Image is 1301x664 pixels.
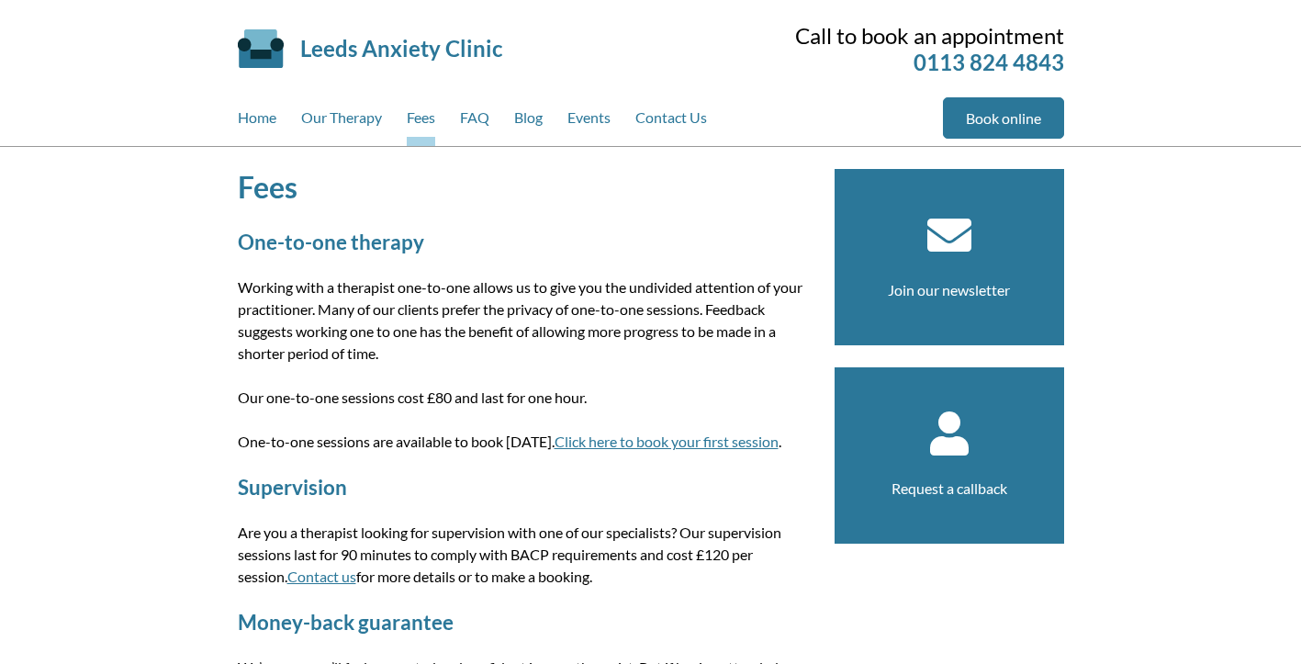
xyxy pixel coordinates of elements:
[287,568,356,585] a: Contact us
[238,475,813,500] h2: Supervision
[238,522,813,588] p: Are you a therapist looking for supervision with one of our specialists? Our supervision sessions...
[943,97,1064,139] a: Book online
[514,97,543,146] a: Blog
[301,97,382,146] a: Our Therapy
[238,276,813,365] p: Working with a therapist one-to-one allows us to give you the undivided attention of your practit...
[238,230,813,254] h2: One-to-one therapy
[300,35,502,62] a: Leeds Anxiety Clinic
[238,169,813,205] h1: Fees
[635,97,707,146] a: Contact Us
[238,387,813,409] p: Our one-to-one sessions cost £80 and last for one hour.
[460,97,489,146] a: FAQ
[407,97,435,146] a: Fees
[914,49,1064,75] a: 0113 824 4843
[892,479,1007,497] a: Request a callback
[567,97,611,146] a: Events
[555,433,779,450] a: Click here to book your first session
[238,431,813,453] p: One-to-one sessions are available to book [DATE]. .
[888,281,1010,298] a: Join our newsletter
[238,97,276,146] a: Home
[238,610,813,635] h2: Money-back guarantee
